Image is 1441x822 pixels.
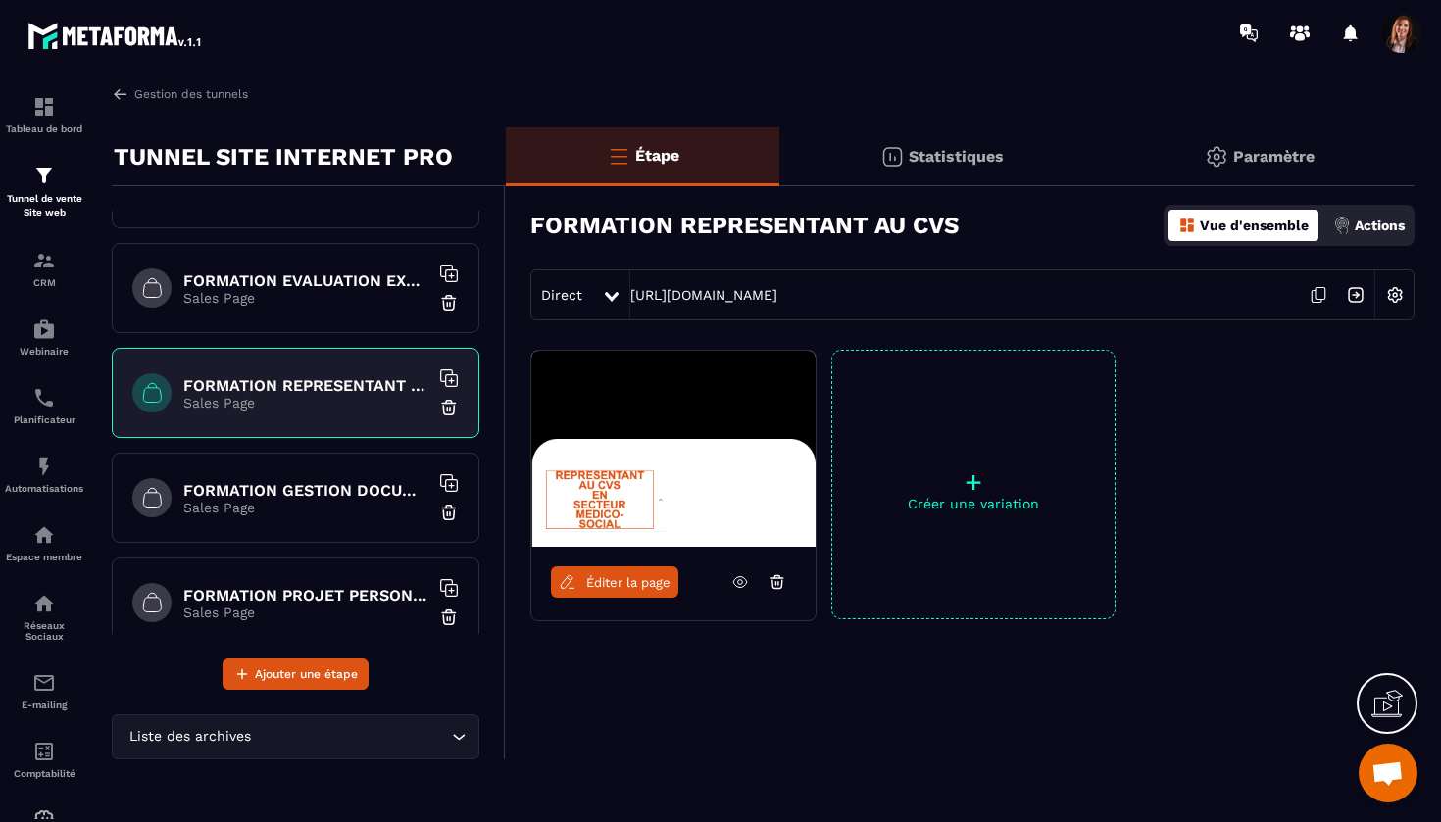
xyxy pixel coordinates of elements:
[5,483,83,494] p: Automatisations
[541,287,582,303] span: Direct
[1233,147,1315,166] p: Paramètre
[5,371,83,440] a: schedulerschedulerPlanificateur
[1376,276,1414,314] img: setting-w.858f3a88.svg
[439,398,459,417] img: trash
[530,212,959,239] h3: FORMATION REPRESENTANT AU CVS
[1337,276,1374,314] img: arrow-next.bcc2205e.svg
[223,658,369,690] button: Ajouter une étape
[5,277,83,288] p: CRM
[112,714,479,759] div: Search for option
[5,440,83,508] a: automationsautomationsAutomatisations
[183,481,428,500] h6: FORMATION GESTION DOCUMENTAIRE QUALITE
[909,147,1004,166] p: Statistiques
[255,726,447,748] input: Search for option
[5,80,83,149] a: formationformationTableau de bord
[1200,218,1309,233] p: Vue d'ensemble
[5,303,83,371] a: automationsautomationsWebinaire
[5,346,83,357] p: Webinaire
[183,395,428,411] p: Sales Page
[5,656,83,725] a: emailemailE-mailing
[32,95,56,119] img: formation
[32,317,56,341] img: automations
[5,192,83,219] p: Tunnel de vente Site web
[32,386,56,410] img: scheduler
[32,164,56,187] img: formation
[1359,744,1417,802] a: Ouvrir le chat
[5,123,83,134] p: Tableau de bord
[551,566,678,598] a: Éditer la page
[5,620,83,642] p: Réseaux Sociaux
[439,293,459,313] img: trash
[255,664,358,684] span: Ajouter une étape
[1205,145,1228,169] img: setting-gr.5f69749f.svg
[880,145,904,169] img: stats.20deebd0.svg
[32,740,56,763] img: accountant
[183,271,428,290] h6: FORMATION EVALUATION EXTERNE HAS
[531,351,816,547] img: image
[114,137,453,176] p: TUNNEL SITE INTERNET PRO
[5,149,83,234] a: formationformationTunnel de vente Site web
[5,508,83,577] a: automationsautomationsEspace membre
[183,604,428,620] p: Sales Page
[32,249,56,272] img: formation
[32,455,56,478] img: automations
[439,503,459,522] img: trash
[635,146,679,165] p: Étape
[32,523,56,547] img: automations
[5,768,83,779] p: Comptabilité
[183,376,428,395] h6: FORMATION REPRESENTANT AU CVS
[183,290,428,306] p: Sales Page
[5,700,83,710] p: E-mailing
[112,85,129,103] img: arrow
[112,85,248,103] a: Gestion des tunnels
[832,468,1115,496] p: +
[124,726,255,748] span: Liste des archives
[630,287,777,303] a: [URL][DOMAIN_NAME]
[5,234,83,303] a: formationformationCRM
[183,500,428,515] p: Sales Page
[439,607,459,627] img: trash
[183,586,428,604] h6: FORMATION PROJET PERSONNALISE
[1333,217,1351,234] img: actions.d6e523a2.png
[5,577,83,656] a: social-networksocial-networkRéseaux Sociaux
[5,725,83,794] a: accountantaccountantComptabilité
[1178,217,1196,234] img: dashboard-orange.40269519.svg
[27,18,204,53] img: logo
[607,144,630,168] img: bars-o.4a397970.svg
[586,575,671,590] span: Éditer la page
[5,414,83,425] p: Planificateur
[32,671,56,695] img: email
[832,496,1115,511] p: Créer une variation
[1355,218,1405,233] p: Actions
[32,592,56,615] img: social-network
[5,552,83,562] p: Espace membre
